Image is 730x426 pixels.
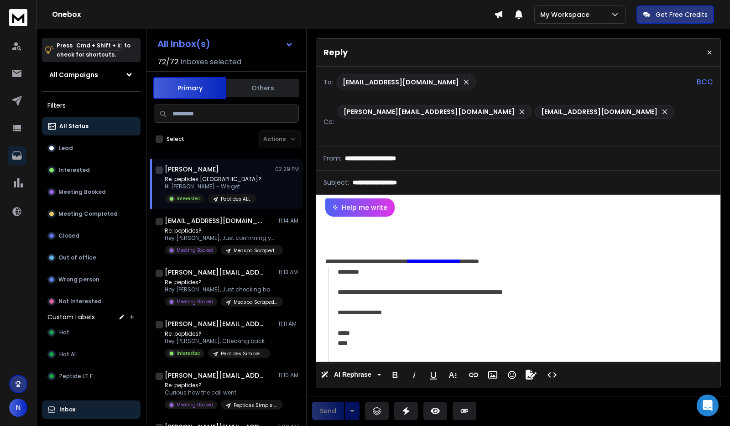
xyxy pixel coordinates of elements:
p: Interested [58,166,90,174]
p: Interested [177,195,201,202]
button: All Campaigns [42,66,141,84]
p: Reply [323,46,348,59]
p: Hi [PERSON_NAME] - We get [165,183,261,190]
button: AI Rephrase [319,366,383,384]
p: Re: peptides? [165,330,274,338]
p: To: [323,78,333,87]
p: Re: peptides? [165,279,274,286]
p: Medspa Scraped WA OR AZ [GEOGRAPHIC_DATA] [234,299,277,306]
p: 11:14 AM [278,217,299,224]
button: Peptide LT FUP [42,367,141,385]
button: Interested [42,161,141,179]
span: AI Rephrase [332,371,373,379]
span: Cmd + Shift + k [75,40,122,51]
p: Meeting Booked [177,298,214,305]
span: 72 / 72 [157,57,178,68]
p: Peptides ALL [221,196,250,203]
button: Emoticons [503,366,521,384]
p: Interested [177,350,201,357]
button: More Text [444,366,461,384]
p: Meeting Completed [58,210,118,218]
button: Underline (⌘U) [425,366,442,384]
button: N [9,399,27,417]
button: Inbox [42,400,141,419]
h1: Onebox [52,9,494,20]
p: BCC [697,77,713,88]
p: Meeting Booked [177,401,214,408]
p: Subject: [323,178,349,187]
span: Peptide LT FUP [59,373,99,380]
button: Code View [543,366,561,384]
p: Re: peptides? [165,227,274,234]
p: [EMAIL_ADDRESS][DOMAIN_NAME] [541,107,657,116]
button: Primary [153,77,226,99]
p: Meeting Booked [58,188,106,196]
button: Hot AI [42,345,141,364]
p: Hey [PERSON_NAME], Checking back - were [165,338,274,345]
button: Italic (⌘I) [406,366,423,384]
p: From: [323,154,341,163]
label: Select [167,135,184,143]
button: Signature [522,366,540,384]
h1: [PERSON_NAME][EMAIL_ADDRESS][DOMAIN_NAME] +2 [165,268,265,277]
span: Hot [59,329,69,336]
button: Others [226,78,299,98]
img: logo [9,9,27,26]
p: Inbox [59,406,75,413]
h3: Custom Labels [47,312,95,322]
button: Insert Image (⌘P) [484,366,501,384]
p: Closed [58,232,79,239]
h1: All Inbox(s) [157,39,210,48]
p: Peptides Simple - Fiverr Weight Loss [221,350,265,357]
p: Lead [58,145,73,152]
p: 11:11 AM [278,320,299,327]
p: Hey [PERSON_NAME], Just confirming you'd [165,234,274,242]
button: Bold (⌘B) [386,366,404,384]
div: Open Intercom Messenger [697,395,719,416]
h1: All Campaigns [49,70,98,79]
button: Wrong person [42,270,141,289]
h1: [PERSON_NAME] [165,165,219,174]
h1: [PERSON_NAME][EMAIL_ADDRESS][DOMAIN_NAME] [165,319,265,328]
button: Help me write [325,198,395,217]
button: Lead [42,139,141,157]
span: Hot AI [59,351,76,358]
button: Meeting Booked [42,183,141,201]
h1: [EMAIL_ADDRESS][DOMAIN_NAME] +1 [165,216,265,225]
p: Re: peptides [GEOGRAPHIC_DATA]? [165,176,261,183]
p: My Workspace [540,10,593,19]
h1: [PERSON_NAME][EMAIL_ADDRESS][DOMAIN_NAME] [165,371,265,380]
p: Hey [PERSON_NAME], Just checking back - [165,286,274,293]
p: Press to check for shortcuts. [57,41,130,59]
button: Closed [42,227,141,245]
button: Get Free Credits [636,5,714,24]
button: All Inbox(s) [150,35,301,53]
p: Wrong person [58,276,99,283]
p: Cc: [323,117,334,126]
button: All Status [42,117,141,135]
button: Meeting Completed [42,205,141,223]
p: Get Free Credits [656,10,708,19]
p: Medspa Scraped WA OR AZ [GEOGRAPHIC_DATA] [234,247,277,254]
p: 02:29 PM [275,166,299,173]
p: 11:10 AM [278,372,299,379]
p: Peptides Simple - Fiverr Weight Loss [234,402,277,409]
p: [EMAIL_ADDRESS][DOMAIN_NAME] [343,78,459,87]
button: Not Interested [42,292,141,311]
p: Meeting Booked [177,247,214,254]
button: Hot [42,323,141,342]
h3: Inboxes selected [180,57,241,68]
button: Out of office [42,249,141,267]
p: Not Interested [58,298,102,305]
p: Out of office [58,254,96,261]
p: Curious how the call went [165,389,274,396]
p: Re: peptides? [165,382,274,389]
p: 11:13 AM [278,269,299,276]
h3: Filters [42,99,141,112]
button: Insert Link (⌘K) [465,366,482,384]
p: [PERSON_NAME][EMAIL_ADDRESS][DOMAIN_NAME] [344,107,515,116]
p: All Status [59,123,89,130]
